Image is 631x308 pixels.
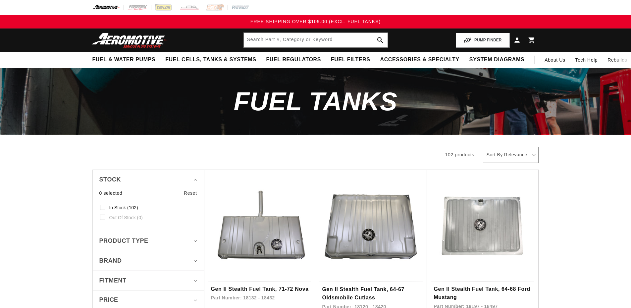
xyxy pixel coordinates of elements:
[99,236,148,246] span: Product type
[456,33,509,48] button: PUMP FINDER
[92,56,156,63] span: Fuel & Water Pumps
[326,52,375,68] summary: Fuel Filters
[184,189,197,197] a: Reset
[109,205,138,211] span: In stock (102)
[165,56,256,63] span: Fuel Cells, Tanks & Systems
[211,285,309,293] a: Gen II Stealth Fuel Tank, 71-72 Nova
[99,276,127,285] span: Fitment
[99,295,118,304] span: Price
[373,33,388,47] button: search button
[469,56,524,63] span: System Diagrams
[607,56,627,64] span: Rebuilds
[575,56,598,64] span: Tech Help
[99,271,197,290] summary: Fitment (0 selected)
[99,231,197,251] summary: Product type (0 selected)
[244,33,388,47] input: Search by Part Number, Category or Keyword
[99,256,122,266] span: Brand
[87,52,161,68] summary: Fuel & Water Pumps
[250,19,381,24] span: FREE SHIPPING OVER $109.00 (EXCL. FUEL TANKS)
[99,189,123,197] span: 0 selected
[540,52,570,68] a: About Us
[570,52,603,68] summary: Tech Help
[322,285,420,302] a: Gen II Stealth Fuel Tank, 64-67 Oldsmobile Cutlass
[375,52,464,68] summary: Accessories & Specialty
[331,56,370,63] span: Fuel Filters
[160,52,261,68] summary: Fuel Cells, Tanks & Systems
[99,251,197,271] summary: Brand (0 selected)
[445,152,474,157] span: 102 products
[266,56,321,63] span: Fuel Regulators
[261,52,326,68] summary: Fuel Regulators
[99,175,121,184] span: Stock
[234,87,397,116] span: Fuel Tanks
[99,170,197,189] summary: Stock (0 selected)
[109,215,143,221] span: Out of stock (0)
[545,57,565,63] span: About Us
[434,285,532,302] a: Gen II Stealth Fuel Tank, 64-68 Ford Mustang
[380,56,459,63] span: Accessories & Specialty
[90,32,173,48] img: Aeromotive
[464,52,529,68] summary: System Diagrams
